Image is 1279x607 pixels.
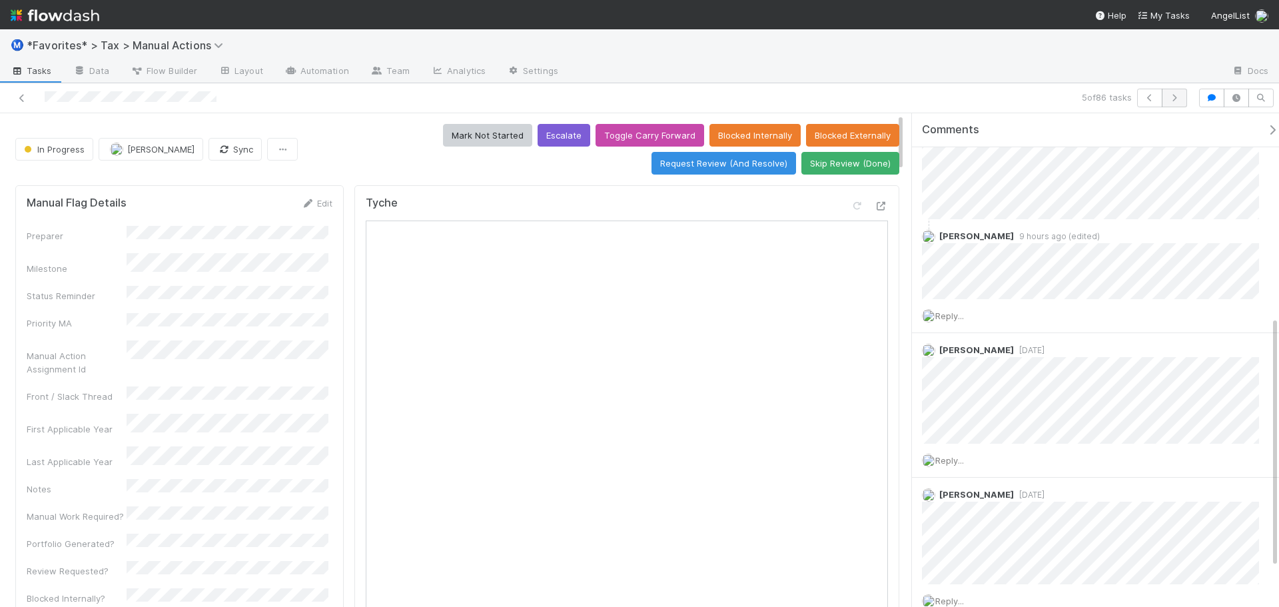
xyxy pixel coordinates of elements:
[110,143,123,156] img: avatar_711f55b7-5a46-40da-996f-bc93b6b86381.png
[806,124,899,147] button: Blocked Externally
[1137,10,1190,21] span: My Tasks
[27,316,127,330] div: Priority MA
[274,61,360,83] a: Automation
[443,124,532,147] button: Mark Not Started
[131,64,197,77] span: Flow Builder
[1014,345,1045,355] span: [DATE]
[935,455,964,466] span: Reply...
[538,124,590,147] button: Escalate
[922,488,935,502] img: avatar_37569647-1c78-4889-accf-88c08d42a236.png
[27,455,127,468] div: Last Applicable Year
[1255,9,1268,23] img: avatar_37569647-1c78-4889-accf-88c08d42a236.png
[27,422,127,436] div: First Applicable Year
[11,39,24,51] span: Ⓜ️
[596,124,704,147] button: Toggle Carry Forward
[935,310,964,321] span: Reply...
[935,596,964,606] span: Reply...
[27,197,127,210] h5: Manual Flag Details
[27,537,127,550] div: Portfolio Generated?
[922,344,935,357] img: avatar_66854b90-094e-431f-b713-6ac88429a2b8.png
[360,61,420,83] a: Team
[99,138,203,161] button: [PERSON_NAME]
[27,564,127,578] div: Review Requested?
[1221,61,1279,83] a: Docs
[127,144,195,155] span: [PERSON_NAME]
[208,61,274,83] a: Layout
[1014,231,1100,241] span: 9 hours ago (edited)
[709,124,801,147] button: Blocked Internally
[1094,9,1126,22] div: Help
[11,4,99,27] img: logo-inverted-e16ddd16eac7371096b0.svg
[27,390,127,403] div: Front / Slack Thread
[27,262,127,275] div: Milestone
[27,482,127,496] div: Notes
[939,489,1014,500] span: [PERSON_NAME]
[939,231,1014,241] span: [PERSON_NAME]
[27,229,127,243] div: Preparer
[1211,10,1250,21] span: AngelList
[11,64,52,77] span: Tasks
[922,230,935,243] img: avatar_711f55b7-5a46-40da-996f-bc93b6b86381.png
[120,61,208,83] a: Flow Builder
[366,197,398,210] h5: Tyche
[801,152,899,175] button: Skip Review (Done)
[420,61,496,83] a: Analytics
[496,61,569,83] a: Settings
[63,61,120,83] a: Data
[27,39,230,52] span: *Favorites* > Tax > Manual Actions
[27,510,127,523] div: Manual Work Required?
[939,344,1014,355] span: [PERSON_NAME]
[27,349,127,376] div: Manual Action Assignment Id
[651,152,796,175] button: Request Review (And Resolve)
[1082,91,1132,104] span: 5 of 86 tasks
[1014,490,1045,500] span: [DATE]
[922,454,935,467] img: avatar_37569647-1c78-4889-accf-88c08d42a236.png
[27,289,127,303] div: Status Reminder
[27,592,127,605] div: Blocked Internally?
[209,138,262,161] button: Sync
[301,198,332,209] a: Edit
[922,309,935,322] img: avatar_37569647-1c78-4889-accf-88c08d42a236.png
[1137,9,1190,22] a: My Tasks
[922,123,979,137] span: Comments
